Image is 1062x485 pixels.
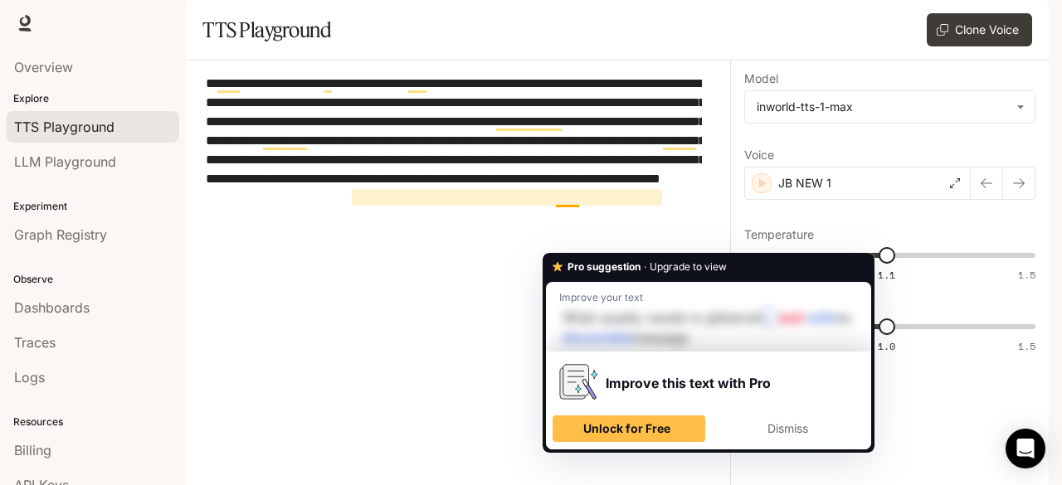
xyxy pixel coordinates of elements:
div: inworld-tts-1-max [745,91,1035,123]
h1: TTS Playground [202,13,331,46]
button: Clone Voice [927,13,1032,46]
span: 1.5 [1018,339,1035,353]
p: JB NEW 1 [778,175,831,192]
p: Model [744,73,778,85]
div: inworld-tts-1-max [757,99,1008,115]
div: Open Intercom Messenger [1006,429,1045,468]
span: 1.1 [878,268,895,282]
span: 1.0 [878,339,895,353]
span: 1.5 [1018,268,1035,282]
p: Temperature [744,229,814,240]
p: Voice [744,149,774,161]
